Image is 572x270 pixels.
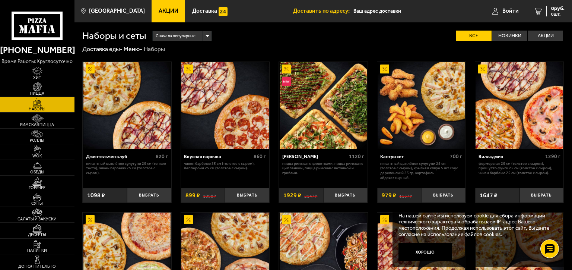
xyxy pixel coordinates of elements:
label: Акции [528,31,563,41]
div: Вилладжио [479,154,543,159]
span: 0 руб. [551,6,565,11]
div: Джентельмен клуб [86,154,154,159]
label: Новинки [492,31,527,41]
p: Фермерская 25 см (толстое с сыром), Прошутто Фунги 25 см (толстое с сыром), Чикен Барбекю 25 см (... [479,161,560,176]
img: Акционный [282,65,291,73]
img: Вкусная парочка [181,62,268,149]
h1: Наборы и сеты [82,31,146,41]
img: Вилладжио [476,62,563,149]
input: Ваш адрес доставки [353,4,468,18]
button: Выбрать [127,188,171,202]
span: 0 шт. [551,12,565,16]
span: Доставить по адресу: [293,8,353,14]
label: Все [456,31,491,41]
span: 1290 г [545,153,560,160]
div: Кантри сет [380,154,448,159]
a: Меню- [124,45,142,53]
p: Пикантный цыплёнок сулугуни 25 см (тонкое тесто), Чикен Барбекю 25 см (толстое с сыром). [86,161,168,176]
span: Сначала популярные [156,31,196,42]
span: 1929 ₽ [283,192,301,198]
a: Доставка еды- [82,45,123,53]
p: Пицца Римская с креветками, Пицца Римская с цыплёнком, Пицца Римская с ветчиной и грибами. [282,161,364,176]
button: Выбрать [323,188,368,202]
a: АкционныйДжентельмен клуб [83,62,171,149]
a: АкционныйВилладжио [475,62,563,149]
span: Доставка [192,8,217,14]
s: 1098 ₽ [203,192,216,198]
img: Акционный [184,215,193,224]
span: 899 ₽ [185,192,200,198]
span: 820 г [156,153,168,160]
div: [PERSON_NAME] [282,154,347,159]
span: 1120 г [349,153,364,160]
p: Пикантный цыплёнок сулугуни 25 см (толстое с сыром), крылья в кляре 5 шт соус деревенский 25 гр, ... [380,161,462,180]
button: Хорошо [398,243,452,261]
div: Наборы [144,45,165,53]
img: Кантри сет [378,62,465,149]
span: 700 г [450,153,462,160]
img: Мама Миа [280,62,367,149]
s: 2147 ₽ [304,192,317,198]
p: Чикен Барбекю 25 см (толстое с сыром), Пепперони 25 см (толстое с сыром). [184,161,266,171]
p: На нашем сайте мы используем cookie для сбора информации технического характера и обрабатываем IP... [398,213,554,238]
span: 979 ₽ [382,192,396,198]
div: Вкусная парочка [184,154,252,159]
span: 1098 ₽ [87,192,105,198]
button: Выбрать [225,188,269,202]
s: 1167 ₽ [399,192,412,198]
img: Новинка [282,77,291,86]
img: Акционный [86,215,95,224]
img: Акционный [380,215,389,224]
a: АкционныйВкусная парочка [181,62,269,149]
button: Выбрать [421,188,465,202]
a: АкционныйКантри сет [377,62,465,149]
img: Джентельмен клуб [83,62,171,149]
span: [GEOGRAPHIC_DATA] [89,8,145,14]
img: Акционный [478,65,487,73]
img: Акционный [282,215,291,224]
span: Акции [159,8,178,14]
span: 1647 ₽ [480,192,498,198]
img: Акционный [86,65,95,73]
a: АкционныйНовинкаМама Миа [279,62,367,149]
span: Войти [502,8,519,14]
span: 860 г [254,153,266,160]
img: 15daf4d41897b9f0e9f617042186c801.svg [219,7,228,16]
img: Акционный [380,65,389,73]
button: Выбрать [519,188,564,202]
img: Акционный [184,65,193,73]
